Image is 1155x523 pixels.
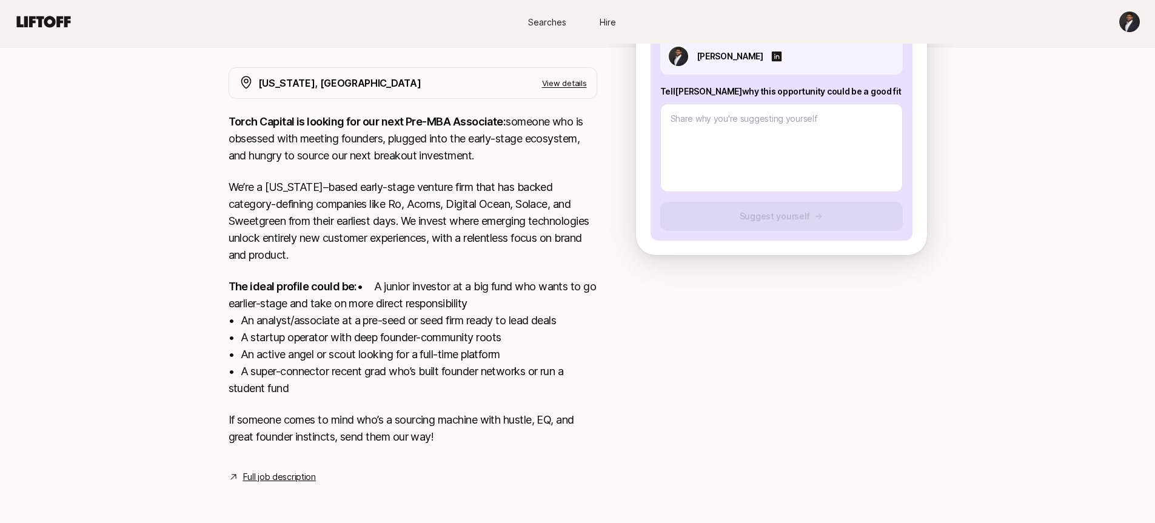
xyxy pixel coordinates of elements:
[600,16,616,28] span: Hire
[243,470,316,484] a: Full job description
[660,84,903,99] p: Tell [PERSON_NAME] why this opportunity could be a good fit
[1119,12,1140,32] img: MOHIT MANHAS
[669,47,688,66] img: ACg8ocIvCFUwRZjHWeU_HEyPiMYib0tgqcsL8ztVcZLyJXAHIVupC01V=s160-c
[229,115,506,128] strong: Torch Capital is looking for our next Pre-MBA Associate:
[229,411,597,445] p: If someone comes to mind who’s a sourcing machine with hustle, EQ, and great founder instincts, s...
[542,77,587,89] p: View details
[229,280,357,293] strong: The ideal profile could be:
[528,16,566,28] span: Searches
[229,113,597,164] p: someone who is obsessed with meeting founders, plugged into the early-stage ecosystem, and hungry...
[229,179,597,264] p: We’re a [US_STATE]–based early-stage venture firm that has backed category-defining companies lik...
[697,49,763,64] p: [PERSON_NAME]
[1119,11,1140,33] button: MOHIT MANHAS
[258,75,421,91] p: [US_STATE], [GEOGRAPHIC_DATA]
[517,11,578,33] a: Searches
[229,278,597,397] p: • A junior investor at a big fund who wants to go earlier-stage and take on more direct responsib...
[578,11,638,33] a: Hire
